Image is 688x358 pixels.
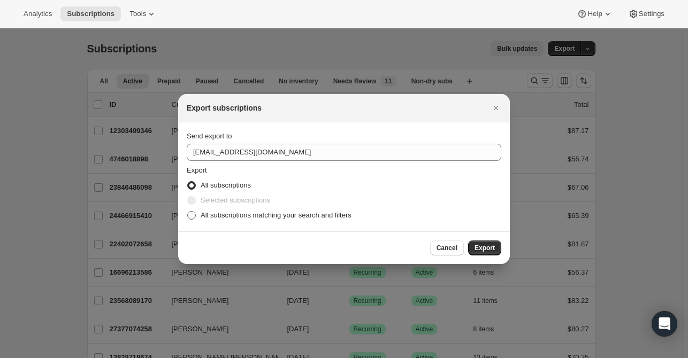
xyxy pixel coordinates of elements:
button: Tools [123,6,163,21]
span: Subscriptions [67,10,114,18]
span: Selected subscriptions [201,196,270,204]
span: Settings [639,10,664,18]
span: Tools [129,10,146,18]
button: Export [468,240,501,255]
span: All subscriptions matching your search and filters [201,211,351,219]
h2: Export subscriptions [187,103,262,113]
button: Settings [622,6,671,21]
button: Subscriptions [60,6,121,21]
span: Export [187,166,207,174]
span: Cancel [437,244,457,252]
button: Close [488,100,503,115]
span: Export [475,244,495,252]
span: All subscriptions [201,181,251,189]
span: Help [587,10,602,18]
div: Open Intercom Messenger [652,311,677,337]
span: Send export to [187,132,232,140]
button: Analytics [17,6,58,21]
span: Analytics [24,10,52,18]
button: Help [570,6,619,21]
button: Cancel [430,240,464,255]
